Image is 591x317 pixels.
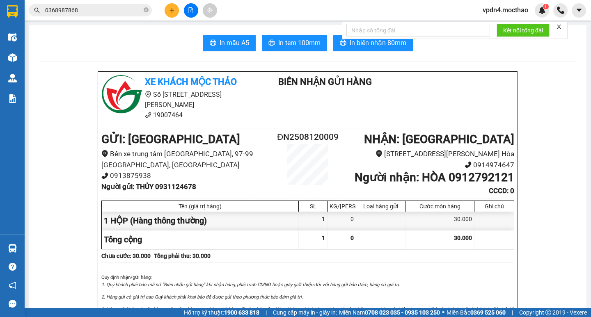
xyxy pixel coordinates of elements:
[101,132,240,146] b: GỬI : [GEOGRAPHIC_DATA]
[470,309,506,316] strong: 0369 525 060
[9,263,16,271] span: question-circle
[207,7,213,13] span: aim
[9,281,16,289] span: notification
[342,148,514,160] li: [STREET_ADDRESS][PERSON_NAME] Hòa
[262,35,327,51] button: printerIn tem 100mm
[203,35,256,51] button: printerIn mẫu A5
[543,4,549,9] sup: 1
[8,74,17,82] img: warehouse-icon
[266,308,267,317] span: |
[165,3,179,18] button: plus
[101,150,108,157] span: environment
[465,161,472,168] span: phone
[220,38,249,48] span: In mẫu A5
[333,35,413,51] button: printerIn biên nhận 80mm
[538,7,546,14] img: icon-new-feature
[322,235,325,241] span: 1
[572,3,586,18] button: caret-down
[169,7,175,13] span: plus
[101,170,273,181] li: 0913875938
[476,5,535,15] span: vpdn4.mocthao
[9,300,16,308] span: message
[101,294,303,300] i: 2. Hàng gửi có giá trị cao Quý khách phải khai báo để được gửi theo phương thức bảo đảm giá trị.
[101,172,108,179] span: phone
[278,38,321,48] span: In tem 100mm
[365,309,440,316] strong: 0708 023 035 - 0935 103 250
[503,26,543,35] span: Kết nối tổng đài
[340,39,346,47] span: printer
[328,212,356,230] div: 0
[273,308,337,317] span: Cung cấp máy in - giấy in:
[268,39,275,47] span: printer
[102,212,299,230] div: 1 HỘP (Hàng thông thường)
[203,3,217,18] button: aim
[330,203,354,210] div: KG/[PERSON_NAME]
[101,110,254,120] li: 19007464
[101,148,273,170] li: Bến xe trung tâm [GEOGRAPHIC_DATA], 97-99 [GEOGRAPHIC_DATA], [GEOGRAPHIC_DATA]
[145,112,151,118] span: phone
[101,282,400,287] i: 1. Quý khách phải báo mã số “Biên nhận gửi hàng” khi nhận hàng, phải trình CMND hoặc giấy giới th...
[489,187,514,195] b: CCCD : 0
[8,94,17,103] img: solution-icon
[545,310,551,315] span: copyright
[454,235,472,241] span: 30.000
[8,244,17,253] img: warehouse-icon
[101,75,142,116] img: logo.jpg
[45,6,142,15] input: Tìm tên, số ĐT hoặc mã đơn
[447,308,506,317] span: Miền Bắc
[188,7,194,13] span: file-add
[442,311,444,314] span: ⚪️
[145,77,237,87] b: Xe khách Mộc Thảo
[512,308,513,317] span: |
[342,160,514,171] li: 0914974647
[339,308,440,317] span: Miền Nam
[273,130,342,144] h2: ĐN2508120009
[299,212,328,230] div: 1
[350,38,406,48] span: In biên nhận 80mm
[154,253,211,259] b: Tổng phải thu: 30.000
[346,24,490,37] input: Nhập số tổng đài
[557,7,564,14] img: phone-icon
[224,309,259,316] strong: 1900 633 818
[144,7,149,14] span: close-circle
[497,24,550,37] button: Kết nối tổng đài
[408,203,472,210] div: Cước món hàng
[575,7,583,14] span: caret-down
[145,91,151,98] span: environment
[184,308,259,317] span: Hỗ trợ kỹ thuật:
[8,33,17,41] img: warehouse-icon
[104,203,296,210] div: Tên (giá trị hàng)
[350,235,354,241] span: 0
[358,203,403,210] div: Loại hàng gửi
[405,212,474,230] div: 30.000
[104,235,142,244] span: Tổng cộng
[101,89,254,110] li: Số [STREET_ADDRESS][PERSON_NAME]
[544,4,547,9] span: 1
[7,5,18,18] img: logo-vxr
[8,53,17,62] img: warehouse-icon
[476,203,512,210] div: Ghi chú
[210,39,216,47] span: printer
[278,77,372,87] b: Biên Nhận Gửi Hàng
[101,182,196,191] b: Người gửi : THỦY 0931124678
[34,7,40,13] span: search
[364,132,514,146] b: NHẬN : [GEOGRAPHIC_DATA]
[301,203,325,210] div: SL
[184,3,198,18] button: file-add
[376,150,383,157] span: environment
[101,253,151,259] b: Chưa cước : 30.000
[144,7,149,12] span: close-circle
[556,24,562,30] span: close
[355,171,514,184] b: Người nhận : HÒA 0912792121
